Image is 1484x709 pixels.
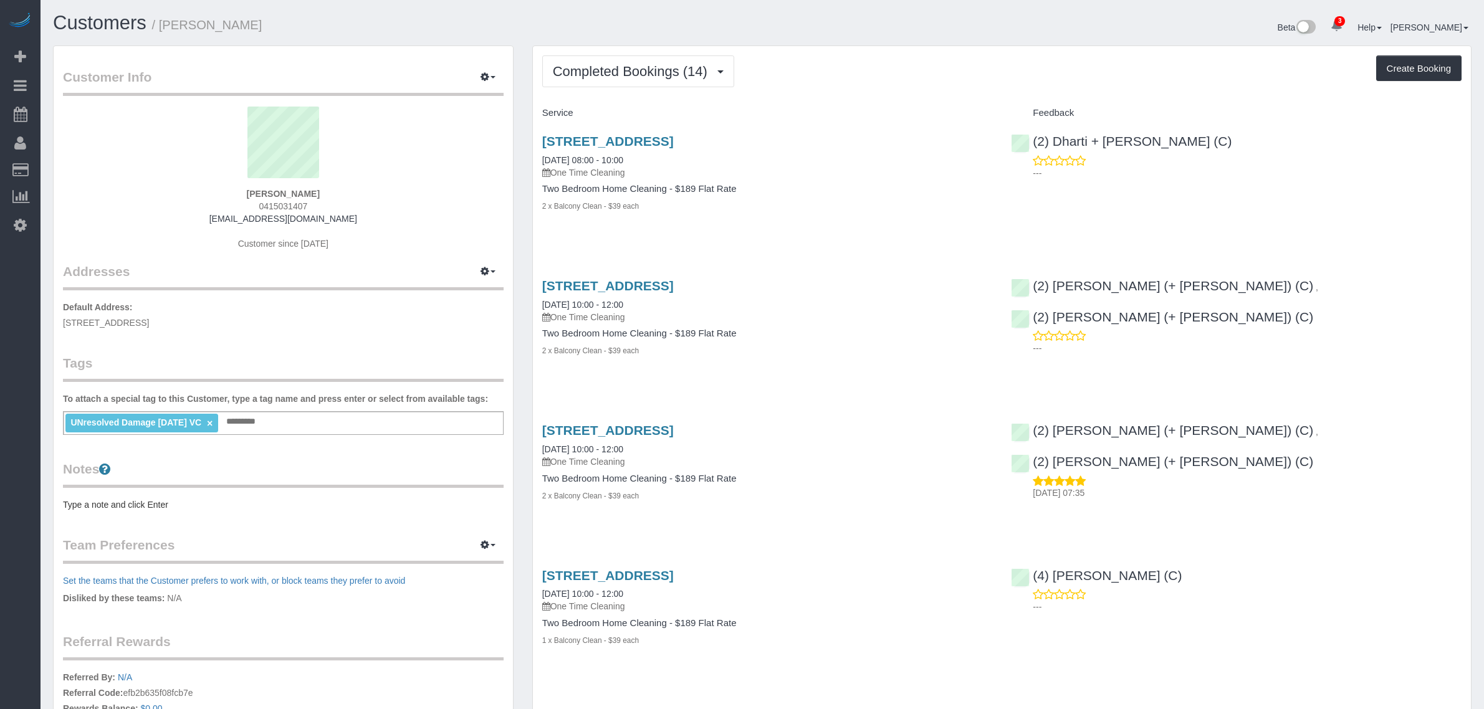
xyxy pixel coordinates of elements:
h4: Service [542,108,993,118]
a: Beta [1278,22,1316,32]
a: Help [1357,22,1382,32]
label: Referred By: [63,671,115,683]
span: N/A [167,593,181,603]
a: [DATE] 10:00 - 12:00 [542,300,623,310]
a: [STREET_ADDRESS] [542,423,674,437]
a: [STREET_ADDRESS] [542,134,674,148]
legend: Tags [63,354,504,382]
h4: Two Bedroom Home Cleaning - $189 Flat Rate [542,618,993,629]
legend: Referral Rewards [63,632,504,660]
span: 0415031407 [259,201,307,211]
span: Completed Bookings (14) [553,64,714,79]
legend: Team Preferences [63,536,504,564]
span: , [1316,282,1318,292]
label: Referral Code: [63,687,123,699]
small: 1 x Balcony Clean - $39 each [542,636,639,645]
strong: [PERSON_NAME] [247,189,320,199]
a: × [207,418,213,429]
p: One Time Cleaning [542,455,993,468]
p: --- [1033,167,1462,179]
a: 3 [1324,12,1349,40]
legend: Customer Info [63,68,504,96]
p: One Time Cleaning [542,166,993,179]
span: , [1316,427,1318,437]
small: / [PERSON_NAME] [152,18,262,32]
img: New interface [1295,20,1316,36]
small: 2 x Balcony Clean - $39 each [542,492,639,500]
a: (2) [PERSON_NAME] (+ [PERSON_NAME]) (C) [1011,423,1313,437]
p: --- [1033,601,1462,613]
h4: Two Bedroom Home Cleaning - $189 Flat Rate [542,184,993,194]
a: Customers [53,12,146,34]
legend: Notes [63,460,504,488]
img: Automaid Logo [7,12,32,30]
a: [DATE] 10:00 - 12:00 [542,444,623,454]
a: (2) [PERSON_NAME] (+ [PERSON_NAME]) (C) [1011,454,1313,469]
p: --- [1033,342,1462,354]
label: Disliked by these teams: [63,592,165,604]
a: N/A [118,672,132,682]
a: [PERSON_NAME] [1391,22,1468,32]
span: [STREET_ADDRESS] [63,318,149,328]
button: Completed Bookings (14) [542,55,734,87]
h4: Two Bedroom Home Cleaning - $189 Flat Rate [542,328,993,339]
p: One Time Cleaning [542,311,993,323]
p: [DATE] 07:35 [1033,487,1462,499]
small: 2 x Balcony Clean - $39 each [542,346,639,355]
a: [EMAIL_ADDRESS][DOMAIN_NAME] [209,214,357,224]
small: 2 x Balcony Clean - $39 each [542,202,639,211]
a: (2) [PERSON_NAME] (+ [PERSON_NAME]) (C) [1011,278,1313,293]
h4: Feedback [1011,108,1462,118]
a: [STREET_ADDRESS] [542,568,674,583]
pre: Type a note and click Enter [63,498,504,511]
a: [DATE] 08:00 - 10:00 [542,155,623,165]
label: Default Address: [63,301,133,313]
h4: Two Bedroom Home Cleaning - $189 Flat Rate [542,473,993,484]
a: [DATE] 10:00 - 12:00 [542,589,623,599]
span: UNresolved Damage [DATE] VC [70,417,201,427]
a: (4) [PERSON_NAME] (C) [1011,568,1182,583]
span: Customer since [DATE] [238,239,328,249]
span: 3 [1334,16,1345,26]
button: Create Booking [1376,55,1462,82]
label: To attach a special tag to this Customer, type a tag name and press enter or select from availabl... [63,393,488,405]
p: One Time Cleaning [542,600,993,612]
a: Set the teams that the Customer prefers to work with, or block teams they prefer to avoid [63,576,405,586]
a: (2) Dharti + [PERSON_NAME] (C) [1011,134,1232,148]
a: (2) [PERSON_NAME] (+ [PERSON_NAME]) (C) [1011,310,1313,324]
a: [STREET_ADDRESS] [542,278,674,293]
